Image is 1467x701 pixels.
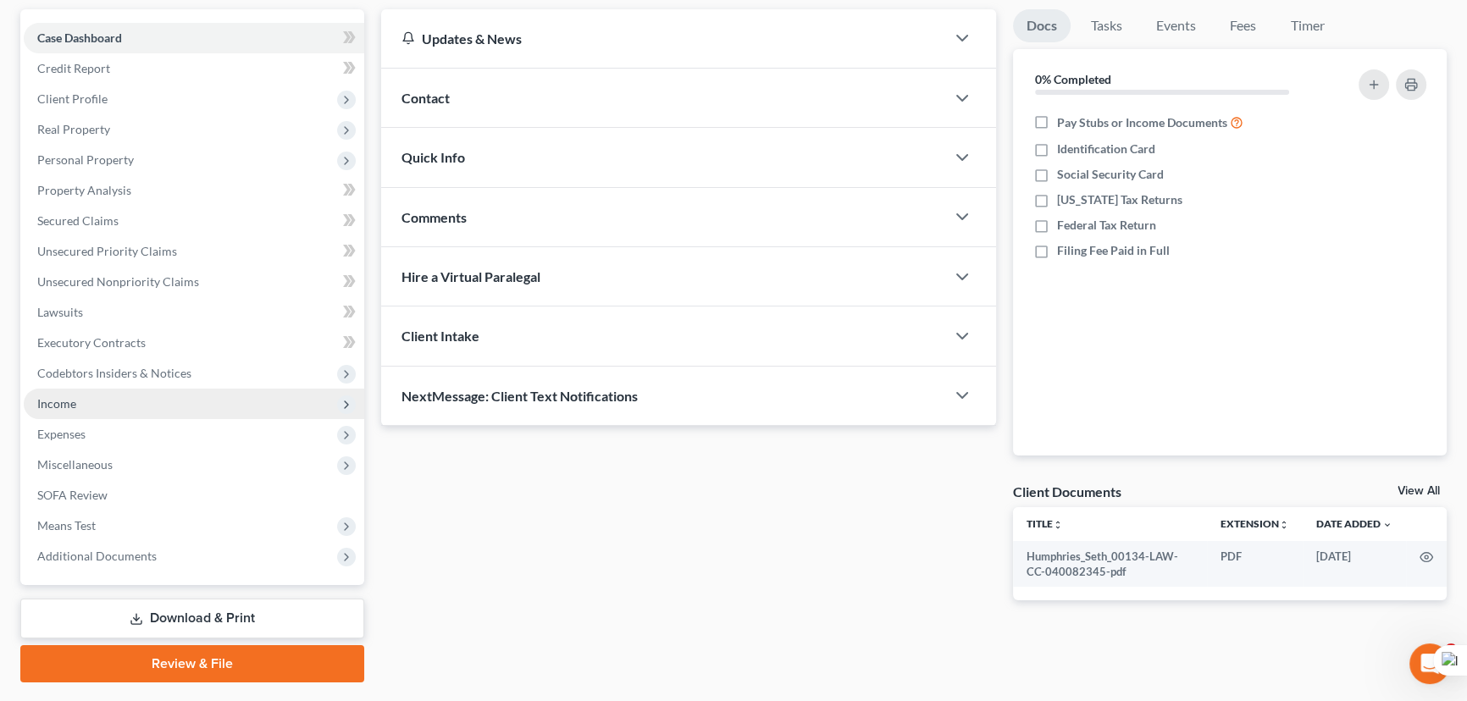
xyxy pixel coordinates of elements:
[401,209,467,225] span: Comments
[24,328,364,358] a: Executory Contracts
[20,645,364,682] a: Review & File
[24,480,364,511] a: SOFA Review
[37,396,76,411] span: Income
[1444,643,1458,657] span: 3
[37,549,157,563] span: Additional Documents
[1013,541,1208,588] td: Humphries_Seth_00134-LAW-CC-040082345-pdf
[24,267,364,297] a: Unsecured Nonpriority Claims
[37,518,96,533] span: Means Test
[24,23,364,53] a: Case Dashboard
[1277,9,1338,42] a: Timer
[37,91,108,106] span: Client Profile
[1057,166,1164,183] span: Social Security Card
[37,183,131,197] span: Property Analysis
[1057,217,1156,234] span: Federal Tax Return
[1382,520,1392,530] i: expand_more
[37,244,177,258] span: Unsecured Priority Claims
[20,599,364,638] a: Download & Print
[1216,9,1270,42] a: Fees
[1398,485,1440,497] a: View All
[24,236,364,267] a: Unsecured Priority Claims
[37,274,199,289] span: Unsecured Nonpriority Claims
[1053,520,1063,530] i: unfold_more
[37,61,110,75] span: Credit Report
[401,30,925,47] div: Updates & News
[37,122,110,136] span: Real Property
[1057,141,1155,157] span: Identification Card
[1409,643,1450,684] iframe: Intercom live chat
[1221,517,1289,530] a: Extensionunfold_more
[401,388,638,404] span: NextMessage: Client Text Notifications
[401,268,540,284] span: Hire a Virtual Paralegal
[37,488,108,502] span: SOFA Review
[37,30,122,45] span: Case Dashboard
[37,213,119,228] span: Secured Claims
[1057,191,1182,208] span: [US_STATE] Tax Returns
[1013,9,1071,42] a: Docs
[24,53,364,84] a: Credit Report
[1035,72,1111,86] strong: 0% Completed
[1207,541,1303,588] td: PDF
[37,152,134,167] span: Personal Property
[401,149,465,165] span: Quick Info
[1143,9,1210,42] a: Events
[1279,520,1289,530] i: unfold_more
[401,90,450,106] span: Contact
[24,175,364,206] a: Property Analysis
[24,297,364,328] a: Lawsuits
[37,366,191,380] span: Codebtors Insiders & Notices
[24,206,364,236] a: Secured Claims
[1057,242,1170,259] span: Filing Fee Paid in Full
[1027,517,1063,530] a: Titleunfold_more
[1013,483,1121,500] div: Client Documents
[37,305,83,319] span: Lawsuits
[1057,114,1227,131] span: Pay Stubs or Income Documents
[1316,517,1392,530] a: Date Added expand_more
[37,335,146,350] span: Executory Contracts
[1077,9,1136,42] a: Tasks
[37,427,86,441] span: Expenses
[1303,541,1406,588] td: [DATE]
[401,328,479,344] span: Client Intake
[37,457,113,472] span: Miscellaneous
